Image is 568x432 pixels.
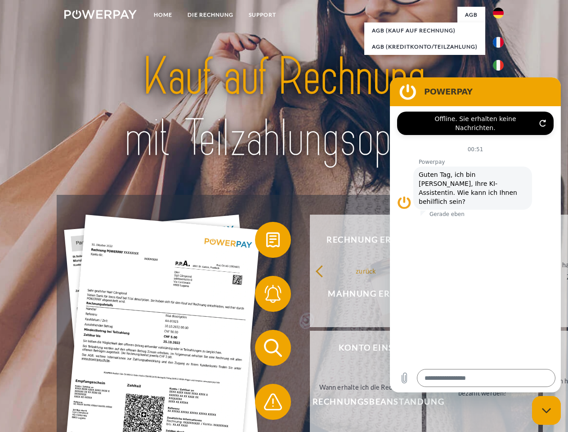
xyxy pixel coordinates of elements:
a: AGB (Kreditkonto/Teilzahlung) [364,39,485,55]
button: Mahnung erhalten? [255,276,489,312]
img: qb_warning.svg [262,391,284,413]
a: DIE RECHNUNG [180,7,241,23]
button: Rechnungsbeanstandung [255,384,489,420]
img: title-powerpay_de.svg [86,43,482,172]
iframe: Messaging-Fenster [390,77,561,392]
img: fr [493,37,504,48]
a: agb [457,7,485,23]
button: Konto einsehen [255,330,489,366]
a: AGB (Kauf auf Rechnung) [364,22,485,39]
img: qb_bell.svg [262,283,284,305]
div: zurück [315,265,416,277]
a: Home [146,7,180,23]
a: SUPPORT [241,7,284,23]
img: qb_search.svg [262,337,284,359]
iframe: Schaltfläche zum Öffnen des Messaging-Fensters; Konversation läuft [532,396,561,425]
img: de [493,8,504,18]
img: qb_bill.svg [262,229,284,251]
img: it [493,60,504,71]
img: logo-powerpay-white.svg [64,10,137,19]
div: Wann erhalte ich die Rechnung? [315,381,416,393]
button: Rechnung erhalten? [255,222,489,258]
